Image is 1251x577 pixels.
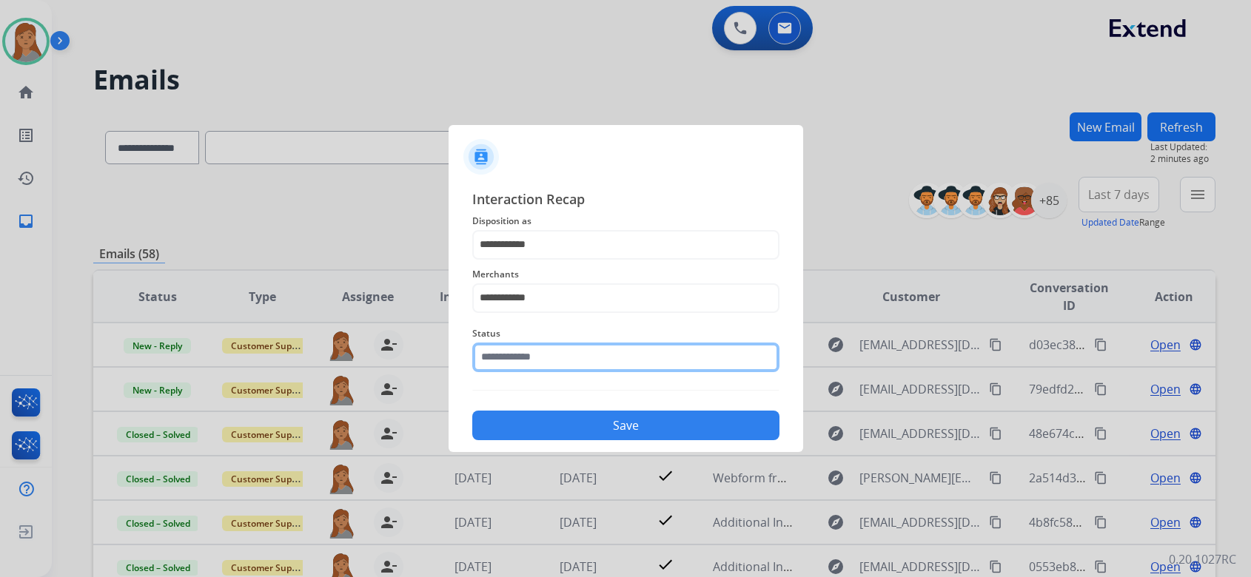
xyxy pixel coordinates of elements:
p: 0.20.1027RC [1169,550,1236,568]
span: Status [472,325,779,343]
img: contact-recap-line.svg [472,390,779,391]
span: Disposition as [472,212,779,230]
span: Merchants [472,266,779,283]
span: Interaction Recap [472,189,779,212]
button: Save [472,411,779,440]
img: contactIcon [463,139,499,175]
